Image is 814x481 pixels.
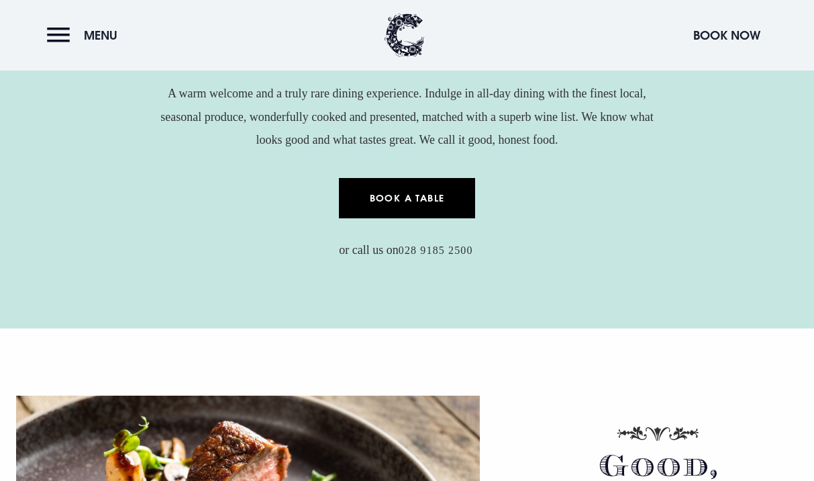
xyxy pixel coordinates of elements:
p: or call us on [149,238,665,261]
button: Menu [47,21,124,50]
button: Book Now [686,21,767,50]
a: Book a Table [339,178,475,218]
span: Menu [84,28,117,43]
a: 028 9185 2500 [399,245,473,257]
p: A warm welcome and a truly rare dining experience. Indulge in all-day dining with the finest loca... [149,82,665,151]
img: Clandeboye Lodge [385,13,425,57]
